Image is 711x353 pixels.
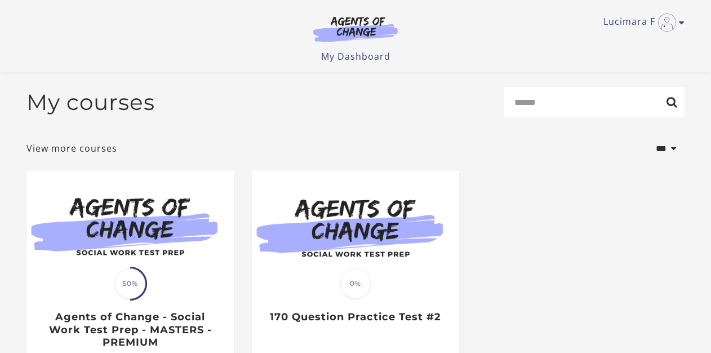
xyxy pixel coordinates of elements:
[115,268,145,299] span: 50%
[340,268,371,299] span: 0%
[603,14,679,32] a: Toggle menu
[26,89,155,116] h2: My courses
[38,311,221,349] h3: Agents of Change - Social Work Test Prep - MASTERS - PREMIUM
[26,142,117,155] a: View more courses
[301,16,410,42] img: Agents of Change Logo
[321,50,390,63] a: My Dashboard
[264,311,447,324] h3: 170 Question Practice Test #2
